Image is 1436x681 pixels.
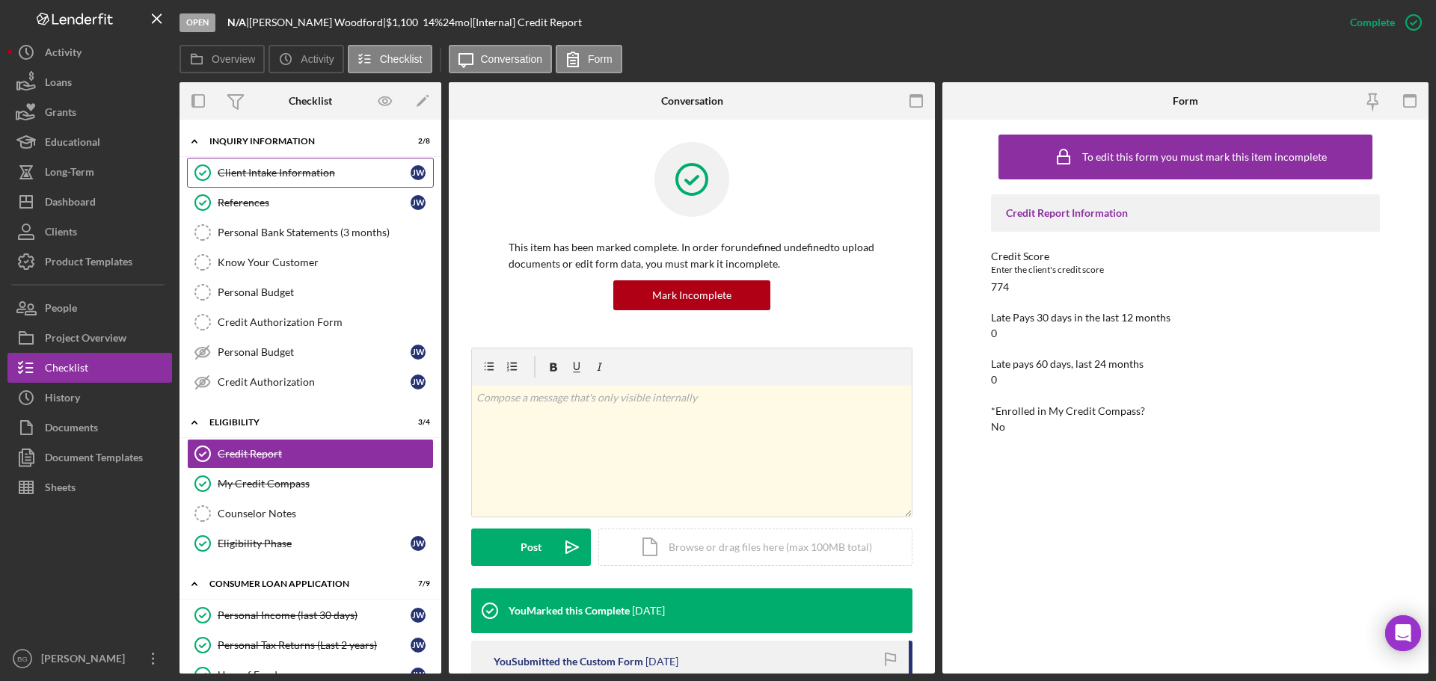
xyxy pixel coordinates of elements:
div: To edit this form you must mark this item incomplete [1082,151,1327,163]
div: | [Internal] Credit Report [470,16,582,28]
div: Credit Authorization Form [218,316,433,328]
div: Personal Income (last 30 days) [218,609,411,621]
div: Long-Term [45,157,94,191]
div: Mark Incomplete [652,280,731,310]
button: History [7,383,172,413]
button: Long-Term [7,157,172,187]
div: J W [411,638,426,653]
div: Counselor Notes [218,508,433,520]
div: 2 / 8 [403,137,430,146]
button: Document Templates [7,443,172,472]
button: Project Overview [7,323,172,353]
button: Conversation [449,45,553,73]
div: 774 [991,281,1009,293]
div: Late Pays 30 days in the last 12 months [991,312,1380,324]
div: My Credit Compass [218,478,433,490]
div: Project Overview [45,323,126,357]
a: ReferencesJW [187,188,434,218]
a: Personal Tax Returns (Last 2 years)JW [187,630,434,660]
button: Clients [7,217,172,247]
label: Conversation [481,53,543,65]
button: Checklist [348,45,432,73]
div: J W [411,536,426,551]
div: Personal Bank Statements (3 months) [218,227,433,238]
div: Know Your Customer [218,256,433,268]
div: Eligibility Phase [218,537,411,549]
button: Loans [7,67,172,97]
button: Grants [7,97,172,127]
button: Activity [269,45,343,73]
div: Eligibility [209,418,393,427]
a: Know Your Customer [187,247,434,277]
div: J W [411,608,426,623]
div: Credit Score [991,250,1380,262]
div: Inquiry Information [209,137,393,146]
a: Personal Budget [187,277,434,307]
div: Checklist [289,95,332,107]
a: Personal BudgetJW [187,337,434,367]
a: Credit Report [187,439,434,469]
div: 24 mo [443,16,470,28]
div: You Marked this Complete [509,605,630,617]
div: Conversation [661,95,723,107]
button: Product Templates [7,247,172,277]
div: Dashboard [45,187,96,221]
button: Form [556,45,622,73]
div: Late pays 60 days, last 24 months [991,358,1380,370]
a: Personal Bank Statements (3 months) [187,218,434,247]
button: Mark Incomplete [613,280,770,310]
button: Activity [7,37,172,67]
div: References [218,197,411,209]
div: History [45,383,80,416]
div: J W [411,375,426,389]
label: Checklist [380,53,423,65]
text: BG [17,655,28,663]
a: Client Intake InformationJW [187,158,434,188]
button: Checklist [7,353,172,383]
label: Form [588,53,613,65]
div: Enter the client's credit score [991,262,1380,277]
div: Sheets [45,472,76,506]
div: *Enrolled in My Credit Compass? [991,405,1380,417]
button: Dashboard [7,187,172,217]
div: 14 % [423,16,443,28]
div: You Submitted the Custom Form [494,656,643,668]
button: People [7,293,172,323]
div: Documents [45,413,98,446]
button: Educational [7,127,172,157]
div: Grants [45,97,76,131]
div: Open Intercom Messenger [1385,615,1421,651]
a: Personal Income (last 30 days)JW [187,600,434,630]
a: Counselor Notes [187,499,434,529]
button: Overview [179,45,265,73]
a: My Credit Compass [187,469,434,499]
div: Personal Tax Returns (Last 2 years) [218,639,411,651]
div: Clients [45,217,77,250]
button: Sheets [7,472,172,502]
div: Personal Budget [218,346,411,358]
a: Credit Authorization Form [187,307,434,337]
div: People [45,293,77,327]
div: J W [411,345,426,360]
p: This item has been marked complete. In order for undefined undefined to upload documents or edit ... [509,239,875,273]
div: Consumer Loan Application [209,579,393,588]
div: 3 / 4 [403,418,430,427]
span: $1,100 [386,16,418,28]
div: Credit Report Information [1006,207,1365,219]
button: BG[PERSON_NAME] [7,644,172,674]
div: Complete [1350,7,1395,37]
div: J W [411,165,426,180]
div: 0 [991,327,997,339]
button: Documents [7,413,172,443]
